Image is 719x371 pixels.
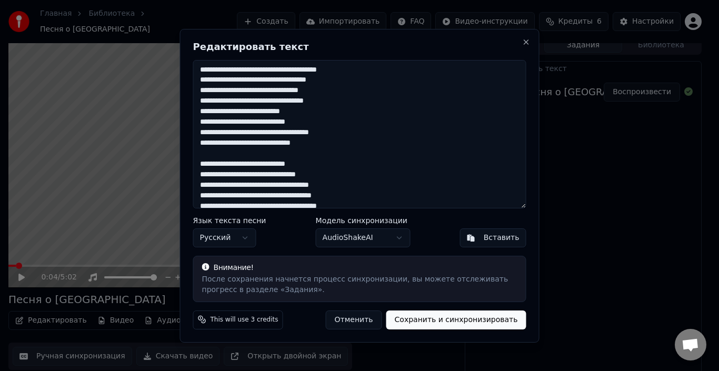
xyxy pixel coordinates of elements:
button: Сохранить и синхронизировать [386,310,526,329]
h2: Редактировать текст [193,42,526,52]
span: This will use 3 credits [211,315,278,324]
button: Отменить [326,310,382,329]
div: Внимание! [202,263,517,273]
div: Вставить [484,233,520,243]
button: Вставить [460,228,526,247]
div: После сохранения начнется процесс синхронизации, вы можете отслеживать прогресс в разделе «Задания». [202,274,517,295]
label: Язык текста песни [193,217,266,224]
label: Модель синхронизации [316,217,411,224]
